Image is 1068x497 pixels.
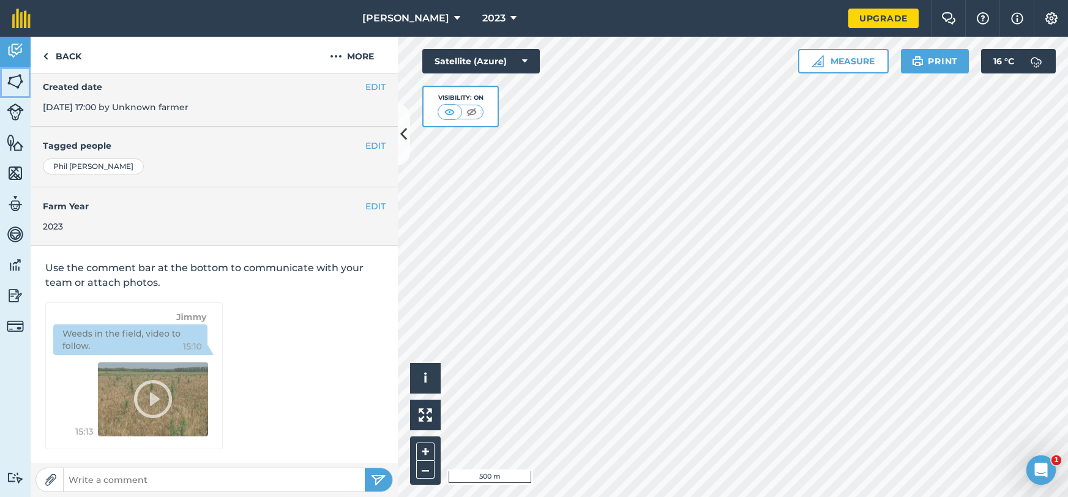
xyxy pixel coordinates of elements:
div: [DATE] 17:00 by Unknown farmer [31,68,398,127]
button: i [410,363,441,394]
img: svg+xml;base64,PHN2ZyB4bWxucz0iaHR0cDovL3d3dy53My5vcmcvMjAwMC9zdmciIHdpZHRoPSIyMCIgaGVpZ2h0PSIyNC... [330,49,342,64]
div: Visibility: On [438,93,484,103]
img: svg+xml;base64,PHN2ZyB4bWxucz0iaHR0cDovL3d3dy53My5vcmcvMjAwMC9zdmciIHdpZHRoPSIxOSIgaGVpZ2h0PSIyNC... [912,54,924,69]
img: svg+xml;base64,PD94bWwgdmVyc2lvbj0iMS4wIiBlbmNvZGluZz0idXRmLTgiPz4KPCEtLSBHZW5lcmF0b3I6IEFkb2JlIE... [7,472,24,484]
img: svg+xml;base64,PHN2ZyB4bWxucz0iaHR0cDovL3d3dy53My5vcmcvMjAwMC9zdmciIHdpZHRoPSI1MCIgaGVpZ2h0PSI0MC... [464,106,479,118]
a: Back [31,37,94,73]
img: svg+xml;base64,PD94bWwgdmVyc2lvbj0iMS4wIiBlbmNvZGluZz0idXRmLTgiPz4KPCEtLSBHZW5lcmF0b3I6IEFkb2JlIE... [7,256,24,274]
img: svg+xml;base64,PD94bWwgdmVyc2lvbj0iMS4wIiBlbmNvZGluZz0idXRmLTgiPz4KPCEtLSBHZW5lcmF0b3I6IEFkb2JlIE... [7,195,24,213]
img: svg+xml;base64,PD94bWwgdmVyc2lvbj0iMS4wIiBlbmNvZGluZz0idXRmLTgiPz4KPCEtLSBHZW5lcmF0b3I6IEFkb2JlIE... [1024,49,1048,73]
img: Ruler icon [812,55,824,67]
img: A question mark icon [976,12,990,24]
iframe: Intercom live chat [1026,455,1056,485]
img: svg+xml;base64,PHN2ZyB4bWxucz0iaHR0cDovL3d3dy53My5vcmcvMjAwMC9zdmciIHdpZHRoPSIxNyIgaGVpZ2h0PSIxNy... [1011,11,1023,26]
div: Phil [PERSON_NAME] [43,159,144,174]
img: A cog icon [1044,12,1059,24]
img: svg+xml;base64,PD94bWwgdmVyc2lvbj0iMS4wIiBlbmNvZGluZz0idXRmLTgiPz4KPCEtLSBHZW5lcmF0b3I6IEFkb2JlIE... [7,225,24,244]
img: svg+xml;base64,PD94bWwgdmVyc2lvbj0iMS4wIiBlbmNvZGluZz0idXRmLTgiPz4KPCEtLSBHZW5lcmF0b3I6IEFkb2JlIE... [7,318,24,335]
img: svg+xml;base64,PHN2ZyB4bWxucz0iaHR0cDovL3d3dy53My5vcmcvMjAwMC9zdmciIHdpZHRoPSIyNSIgaGVpZ2h0PSIyNC... [371,473,386,487]
img: fieldmargin Logo [12,9,31,28]
h4: Tagged people [43,139,386,152]
img: svg+xml;base64,PHN2ZyB4bWxucz0iaHR0cDovL3d3dy53My5vcmcvMjAwMC9zdmciIHdpZHRoPSI1MCIgaGVpZ2h0PSI0MC... [442,106,457,118]
img: svg+xml;base64,PHN2ZyB4bWxucz0iaHR0cDovL3d3dy53My5vcmcvMjAwMC9zdmciIHdpZHRoPSI1NiIgaGVpZ2h0PSI2MC... [7,72,24,91]
h4: Created date [43,80,386,94]
button: EDIT [365,80,386,94]
button: 16 °C [981,49,1056,73]
img: svg+xml;base64,PD94bWwgdmVyc2lvbj0iMS4wIiBlbmNvZGluZz0idXRmLTgiPz4KPCEtLSBHZW5lcmF0b3I6IEFkb2JlIE... [7,42,24,60]
img: svg+xml;base64,PHN2ZyB4bWxucz0iaHR0cDovL3d3dy53My5vcmcvMjAwMC9zdmciIHdpZHRoPSI5IiBoZWlnaHQ9IjI0Ii... [43,49,48,64]
img: svg+xml;base64,PD94bWwgdmVyc2lvbj0iMS4wIiBlbmNvZGluZz0idXRmLTgiPz4KPCEtLSBHZW5lcmF0b3I6IEFkb2JlIE... [7,103,24,121]
img: svg+xml;base64,PHN2ZyB4bWxucz0iaHR0cDovL3d3dy53My5vcmcvMjAwMC9zdmciIHdpZHRoPSI1NiIgaGVpZ2h0PSI2MC... [7,133,24,152]
img: svg+xml;base64,PD94bWwgdmVyc2lvbj0iMS4wIiBlbmNvZGluZz0idXRmLTgiPz4KPCEtLSBHZW5lcmF0b3I6IEFkb2JlIE... [7,286,24,305]
span: 2023 [482,11,506,26]
input: Write a comment [64,471,365,488]
div: 2023 [43,220,386,233]
button: Measure [798,49,889,73]
img: Two speech bubbles overlapping with the left bubble in the forefront [941,12,956,24]
button: – [416,461,435,479]
span: [PERSON_NAME] [362,11,449,26]
span: i [424,370,427,386]
button: EDIT [365,139,386,152]
span: 1 [1051,455,1061,465]
span: 16 ° C [993,49,1014,73]
img: Paperclip icon [45,474,57,486]
button: EDIT [365,200,386,213]
button: More [306,37,398,73]
img: Four arrows, one pointing top left, one top right, one bottom right and the last bottom left [419,408,432,422]
a: Upgrade [848,9,919,28]
button: + [416,443,435,461]
p: Use the comment bar at the bottom to communicate with your team or attach photos. [45,261,383,290]
button: Satellite (Azure) [422,49,540,73]
h4: Farm Year [43,200,386,213]
button: Print [901,49,969,73]
img: svg+xml;base64,PHN2ZyB4bWxucz0iaHR0cDovL3d3dy53My5vcmcvMjAwMC9zdmciIHdpZHRoPSI1NiIgaGVpZ2h0PSI2MC... [7,164,24,182]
